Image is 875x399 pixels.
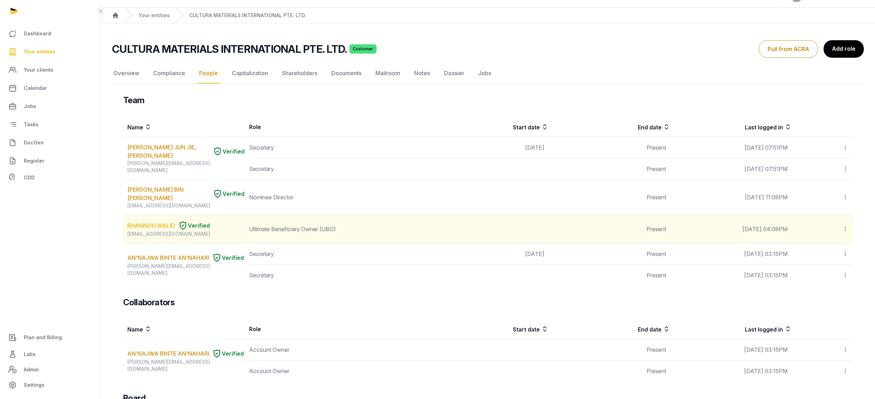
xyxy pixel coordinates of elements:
[189,12,306,19] a: CULTURA MATERIALS INTERNATIONAL PTE. LTD.
[127,160,245,174] div: [PERSON_NAME][EMAIL_ADDRESS][DOMAIN_NAME]
[245,361,427,382] td: Account Owner
[231,63,269,84] a: Capitalization
[647,194,666,201] span: Present
[127,143,210,160] a: [PERSON_NAME] JUN JIE, [PERSON_NAME]
[24,365,39,374] span: Admin
[245,243,427,265] td: Secretary
[6,80,95,97] a: Calendar
[222,254,244,262] span: Verified
[350,44,376,54] span: Customer
[427,117,549,137] th: Start date
[647,250,666,257] span: Present
[427,243,549,265] td: [DATE]
[744,368,788,375] span: [DATE] 03:15PM
[123,95,144,106] h3: Team
[123,319,245,339] th: Name
[24,84,47,92] span: Calendar
[24,120,38,129] span: Tasks
[742,226,788,233] span: [DATE] 04:08PM
[127,358,245,372] div: [PERSON_NAME][EMAIL_ADDRESS][DOMAIN_NAME]
[427,137,549,158] td: [DATE]
[223,190,245,198] span: Verified
[744,346,788,353] span: [DATE] 03:15PM
[744,272,788,279] span: [DATE] 03:15PM
[759,40,818,58] button: Pull from ACRA
[6,377,95,393] a: Settings
[24,66,54,74] span: Your clients
[374,63,402,84] a: Mailroom
[477,63,493,84] a: Jobs
[245,137,427,158] td: Secretary
[245,319,427,339] th: Role
[6,363,95,377] a: Admin
[245,339,427,361] td: Account Owner
[6,152,95,169] a: Register
[549,117,670,137] th: End date
[127,254,209,262] a: AN'NAJWA BINTE AN'NAHARI
[647,144,666,151] span: Present
[427,319,549,339] th: Start date
[824,40,864,58] a: Add role
[549,319,670,339] th: End date
[24,173,35,182] span: CDD
[222,349,244,358] span: Verified
[24,157,44,165] span: Register
[647,346,666,353] span: Present
[6,346,95,363] a: Labs
[245,117,427,137] th: Role
[24,350,36,358] span: Labs
[101,8,875,23] nav: Breadcrumb
[112,43,347,55] h2: CULTURA MATERIALS INTERNATIONAL PTE. LTD.
[198,63,219,84] a: People
[127,230,245,237] div: [EMAIL_ADDRESS][DOMAIN_NAME]
[245,215,427,243] td: Ultimate Beneficiary Owner (UBO)
[245,158,427,180] td: Secretary
[24,48,55,56] span: Your entities
[443,63,466,84] a: Dossier
[24,102,36,111] span: Jobs
[413,63,431,84] a: Notes
[123,297,175,308] h3: Collaborators
[670,319,792,339] th: Last logged in
[127,221,175,230] a: RHANNOU WALID
[139,12,170,19] a: Your entities
[744,250,788,257] span: [DATE] 03:15PM
[6,98,95,115] a: Jobs
[647,368,666,375] span: Present
[112,63,864,84] nav: Tabs
[745,165,788,172] span: [DATE] 07:51PM
[24,381,44,389] span: Settings
[6,171,95,185] a: CDD
[152,63,186,84] a: Compliance
[281,63,319,84] a: Shareholders
[330,63,363,84] a: Documents
[188,221,210,230] span: Verified
[223,147,245,156] span: Verified
[127,185,210,202] a: [PERSON_NAME] BIN [PERSON_NAME]
[6,134,95,151] a: DocGen
[6,25,95,42] a: Dashboard
[24,29,51,38] span: Dashboard
[245,265,427,286] td: Secretary
[6,116,95,133] a: Tasks
[6,329,95,346] a: Plan and Billing
[745,144,788,151] span: [DATE] 07:51PM
[647,272,666,279] span: Present
[745,194,788,201] span: [DATE] 11:08PM
[24,138,44,147] span: DocGen
[127,263,245,277] div: [PERSON_NAME][EMAIL_ADDRESS][DOMAIN_NAME]
[6,43,95,60] a: Your entities
[647,226,666,233] span: Present
[123,117,245,137] th: Name
[127,349,209,358] a: AN'NAJWA BINTE AN'NAHARI
[670,117,792,137] th: Last logged in
[24,333,62,342] span: Plan and Billing
[647,165,666,172] span: Present
[245,180,427,215] td: Nominee Director
[112,63,141,84] a: Overview
[6,62,95,78] a: Your clients
[127,202,245,209] div: [EMAIL_ADDRESS][DOMAIN_NAME]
